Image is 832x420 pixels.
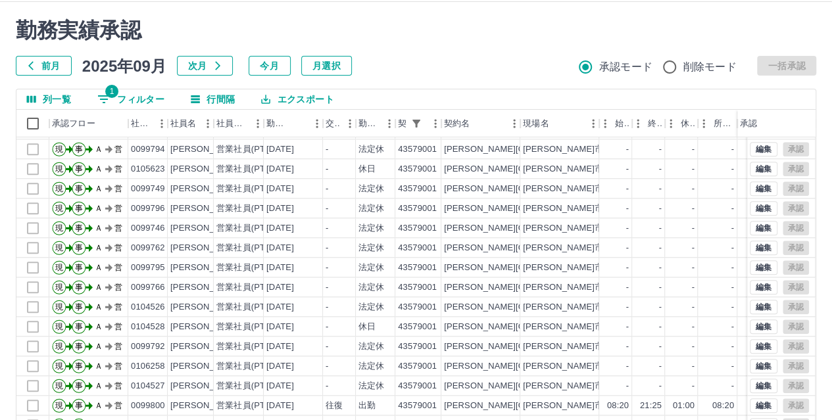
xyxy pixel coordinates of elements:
[659,262,662,274] div: -
[82,56,166,76] h5: 2025年09月
[170,163,242,175] div: [PERSON_NAME]
[75,263,83,272] text: 事
[326,360,328,373] div: -
[95,322,103,331] text: Ａ
[750,300,777,314] button: 編集
[444,360,606,373] div: [PERSON_NAME][GEOGRAPHIC_DATA]
[692,183,695,195] div: -
[170,242,242,254] div: [PERSON_NAME]
[444,202,606,215] div: [PERSON_NAME][GEOGRAPHIC_DATA]
[379,114,399,133] button: メニュー
[95,184,103,193] text: Ａ
[264,110,323,137] div: 勤務日
[659,380,662,392] div: -
[698,110,737,137] div: 所定開始
[114,145,122,154] text: 営
[114,164,122,174] text: 営
[615,110,629,137] div: 始業
[251,89,344,109] button: エクスポート
[599,59,652,75] span: 承認モード
[444,400,606,412] div: [PERSON_NAME][GEOGRAPHIC_DATA]
[607,400,629,412] div: 08:20
[170,400,242,412] div: [PERSON_NAME]
[266,380,294,392] div: [DATE]
[659,222,662,235] div: -
[55,145,63,154] text: 現
[170,110,196,137] div: 社員名
[398,242,437,254] div: 43579001
[750,379,777,393] button: 編集
[626,281,629,294] div: -
[426,114,445,133] button: メニュー
[398,143,437,156] div: 43579001
[170,202,242,215] div: [PERSON_NAME]
[444,143,606,156] div: [PERSON_NAME][GEOGRAPHIC_DATA]
[326,281,328,294] div: -
[131,110,152,137] div: 社員番号
[665,110,698,137] div: 休憩
[398,202,437,215] div: 43579001
[326,163,328,175] div: -
[626,321,629,333] div: -
[114,283,122,292] text: 営
[170,143,242,156] div: [PERSON_NAME]
[114,322,122,331] text: 営
[692,340,695,353] div: -
[168,110,214,137] div: 社員名
[131,183,165,195] div: 0099749
[750,359,777,373] button: 編集
[266,281,294,294] div: [DATE]
[266,340,294,353] div: [DATE]
[340,114,360,133] button: メニュー
[326,110,340,137] div: 交通費
[750,241,777,255] button: 編集
[444,222,606,235] div: [PERSON_NAME][GEOGRAPHIC_DATA]
[358,400,376,412] div: 出勤
[444,242,606,254] div: [PERSON_NAME][GEOGRAPHIC_DATA]
[692,360,695,373] div: -
[95,145,103,154] text: Ａ
[95,243,103,252] text: Ａ
[326,400,343,412] div: 往復
[523,143,672,156] div: [PERSON_NAME]市コスモスパレット
[266,222,294,235] div: [DATE]
[16,56,72,76] button: 前月
[326,340,328,353] div: -
[731,143,734,156] div: -
[75,302,83,312] text: 事
[659,242,662,254] div: -
[358,262,384,274] div: 法定休
[214,110,264,137] div: 社員区分
[441,110,520,137] div: 契約名
[326,183,328,195] div: -
[523,400,672,412] div: [PERSON_NAME]市コスモスパレット
[216,321,285,333] div: 営業社員(PT契約)
[216,340,285,353] div: 営業社員(PT契約)
[52,110,95,137] div: 承認フロー
[131,242,165,254] div: 0099762
[523,222,672,235] div: [PERSON_NAME]市コスモスパレット
[398,262,437,274] div: 43579001
[731,163,734,175] div: -
[326,242,328,254] div: -
[520,110,599,137] div: 現場名
[75,223,83,233] text: 事
[523,360,672,373] div: [PERSON_NAME]市コスモスパレット
[55,184,63,193] text: 現
[114,263,122,272] text: 営
[55,223,63,233] text: 現
[358,183,384,195] div: 法定休
[504,114,524,133] button: メニュー
[152,114,172,133] button: メニュー
[131,321,165,333] div: 0104528
[444,163,606,175] div: [PERSON_NAME][GEOGRAPHIC_DATA]
[692,321,695,333] div: -
[266,321,294,333] div: [DATE]
[750,319,777,334] button: 編集
[444,380,606,392] div: [PERSON_NAME][GEOGRAPHIC_DATA]
[398,360,437,373] div: 43579001
[170,321,242,333] div: [PERSON_NAME]
[301,56,352,76] button: 月選択
[216,360,285,373] div: 営業社員(PT契約)
[266,242,294,254] div: [DATE]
